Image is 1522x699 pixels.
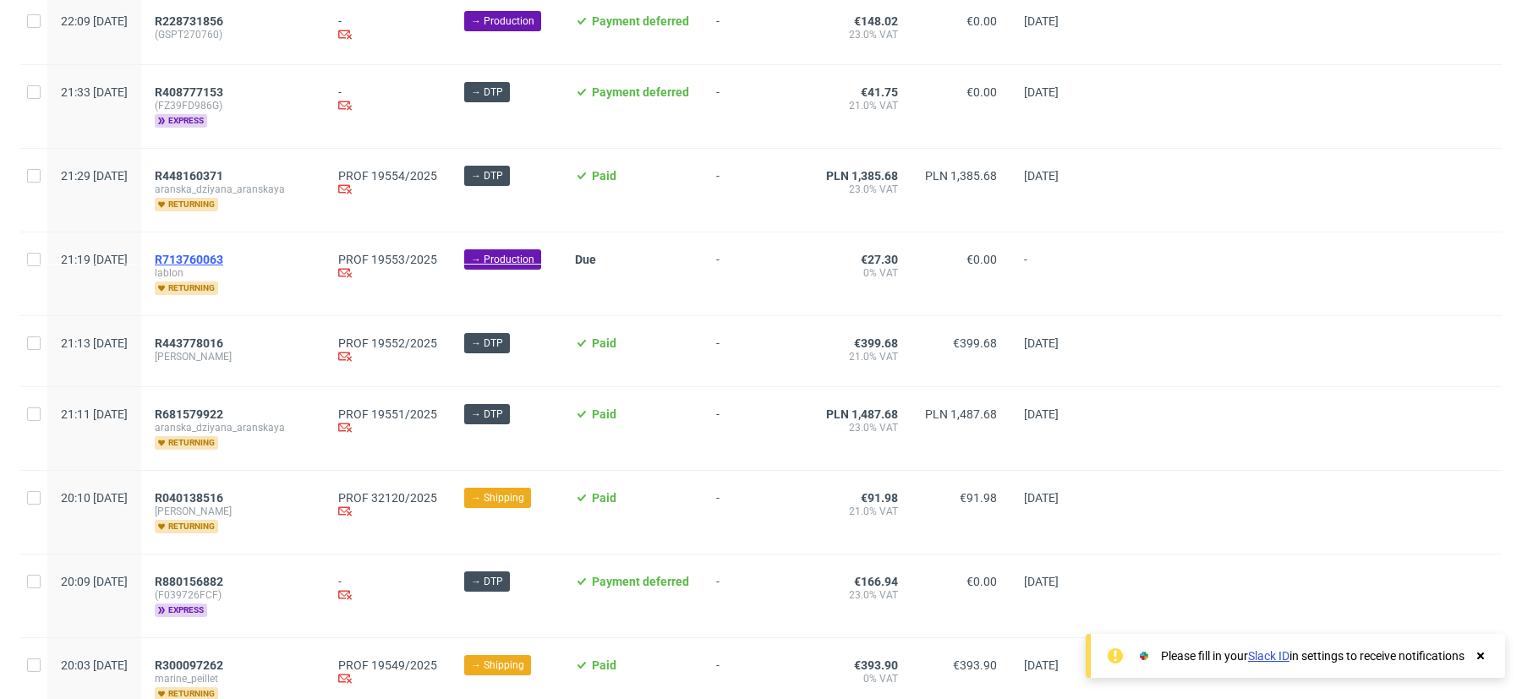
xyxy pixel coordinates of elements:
[61,169,128,183] span: 21:29 [DATE]
[155,336,223,350] span: R443778016
[155,114,207,128] span: express
[592,575,689,588] span: Payment deferred
[826,421,898,434] span: 23.0% VAT
[966,253,997,266] span: €0.00
[826,266,898,280] span: 0% VAT
[155,491,227,505] a: R040138516
[716,253,799,295] span: -
[716,85,799,128] span: -
[826,169,898,183] span: PLN 1,385.68
[592,14,689,28] span: Payment deferred
[1024,169,1059,183] span: [DATE]
[826,183,898,196] span: 23.0% VAT
[1024,658,1059,672] span: [DATE]
[155,575,227,588] a: R880156882
[155,658,223,672] span: R300097262
[716,575,799,617] span: -
[716,407,799,450] span: -
[155,85,227,99] a: R408777153
[155,520,218,533] span: returning
[155,407,227,421] a: R681579922
[61,85,128,99] span: 21:33 [DATE]
[471,14,534,29] span: → Production
[1248,649,1289,663] a: Slack ID
[338,658,437,672] a: PROF 19549/2025
[925,407,997,421] span: PLN 1,487.68
[854,575,898,588] span: €166.94
[861,85,898,99] span: €41.75
[960,491,997,505] span: €91.98
[155,575,223,588] span: R880156882
[925,169,997,183] span: PLN 1,385.68
[592,658,616,672] span: Paid
[155,183,311,196] span: aranska_dziyana_aranskaya
[826,407,898,421] span: PLN 1,487.68
[155,505,311,518] span: [PERSON_NAME]
[338,336,437,350] a: PROF 19552/2025
[155,672,311,685] span: marine_peillet
[471,252,534,267] span: → Production
[471,490,524,505] span: → Shipping
[471,658,524,673] span: → Shipping
[1024,85,1059,99] span: [DATE]
[966,14,997,28] span: €0.00
[471,336,503,351] span: → DTP
[716,491,799,533] span: -
[826,350,898,363] span: 21.0% VAT
[471,168,503,183] span: → DTP
[338,14,437,44] div: -
[592,85,689,99] span: Payment deferred
[155,253,223,266] span: R713760063
[826,99,898,112] span: 21.0% VAT
[1136,647,1152,664] img: Slack
[338,253,437,266] a: PROF 19553/2025
[338,491,437,505] a: PROF 32120/2025
[155,266,311,280] span: lablon
[575,253,596,266] span: Due
[854,658,898,672] span: €393.90
[854,336,898,350] span: €399.68
[61,575,128,588] span: 20:09 [DATE]
[1161,647,1465,664] div: Please fill in your in settings to receive notifications
[966,85,997,99] span: €0.00
[155,281,218,295] span: returning
[155,588,311,602] span: (F039726FCF)
[1024,253,1088,295] span: -
[155,169,227,183] a: R448160371
[155,14,227,28] a: R228731856
[155,85,223,99] span: R408777153
[716,14,799,44] span: -
[155,198,218,211] span: returning
[1024,407,1059,421] span: [DATE]
[953,336,997,350] span: €399.68
[592,169,616,183] span: Paid
[155,603,207,617] span: express
[338,169,437,183] a: PROF 19554/2025
[155,28,311,41] span: (GSPT270760)
[155,169,223,183] span: R448160371
[592,491,616,505] span: Paid
[1024,336,1059,350] span: [DATE]
[61,407,128,421] span: 21:11 [DATE]
[826,505,898,518] span: 21.0% VAT
[338,407,437,421] a: PROF 19551/2025
[592,336,616,350] span: Paid
[155,491,223,505] span: R040138516
[861,253,898,266] span: €27.30
[471,574,503,589] span: → DTP
[155,658,227,672] a: R300097262
[338,85,437,115] div: -
[338,575,437,604] div: -
[592,407,616,421] span: Paid
[155,14,223,28] span: R228731856
[61,253,128,266] span: 21:19 [DATE]
[61,658,128,672] span: 20:03 [DATE]
[155,436,218,450] span: returning
[826,28,898,41] span: 23.0% VAT
[966,575,997,588] span: €0.00
[155,350,311,363] span: [PERSON_NAME]
[471,407,503,422] span: → DTP
[61,14,128,28] span: 22:09 [DATE]
[826,672,898,685] span: 0% VAT
[826,588,898,602] span: 23.0% VAT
